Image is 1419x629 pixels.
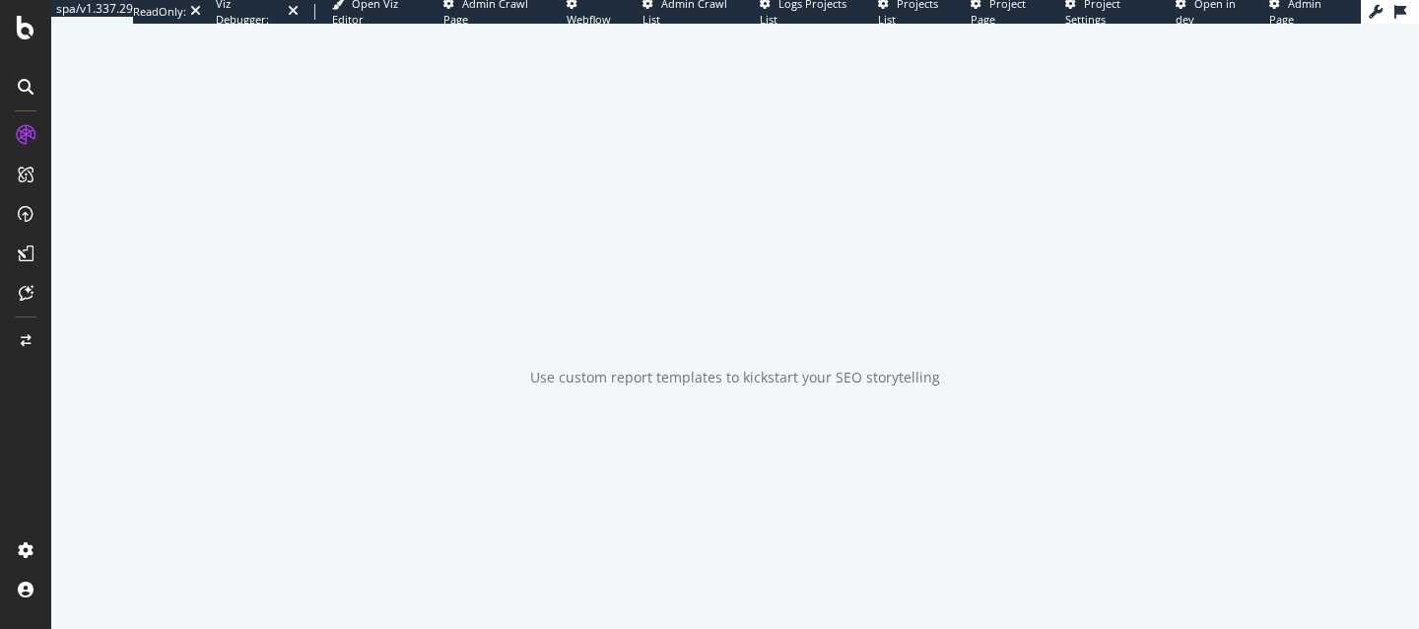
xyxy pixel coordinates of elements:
div: ReadOnly: [133,4,186,20]
div: animation [664,265,806,336]
div: Use custom report templates to kickstart your SEO storytelling [530,368,940,387]
span: Webflow [567,12,611,27]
